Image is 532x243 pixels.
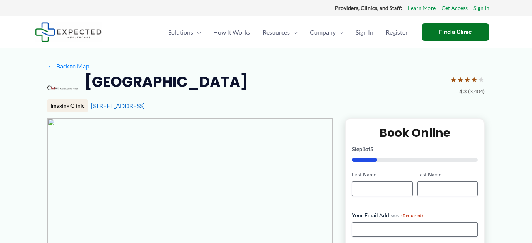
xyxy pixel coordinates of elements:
a: CompanyMenu Toggle [304,19,350,46]
span: 1 [362,146,365,152]
span: (Required) [401,213,423,218]
strong: Providers, Clinics, and Staff: [335,5,402,11]
a: ←Back to Map [47,60,89,72]
span: How It Works [213,19,250,46]
a: ResourcesMenu Toggle [256,19,304,46]
a: Sign In [350,19,380,46]
img: Expected Healthcare Logo - side, dark font, small [35,22,102,42]
label: First Name [352,171,412,178]
p: Step of [352,146,478,152]
span: 4.3 [459,87,467,97]
span: ★ [457,72,464,87]
h2: Book Online [352,125,478,140]
span: Menu Toggle [336,19,343,46]
a: [STREET_ADDRESS] [91,102,145,109]
span: 5 [370,146,373,152]
span: ★ [471,72,478,87]
a: How It Works [207,19,256,46]
span: Register [386,19,408,46]
a: SolutionsMenu Toggle [162,19,207,46]
nav: Primary Site Navigation [162,19,414,46]
a: Sign In [473,3,489,13]
span: ← [47,62,55,70]
a: Find a Clinic [422,23,489,41]
span: Menu Toggle [290,19,298,46]
span: Sign In [356,19,373,46]
span: ★ [478,72,485,87]
div: Imaging Clinic [47,99,88,112]
a: Register [380,19,414,46]
label: Your Email Address [352,211,478,219]
span: Menu Toggle [193,19,201,46]
span: Solutions [168,19,193,46]
span: ★ [450,72,457,87]
a: Get Access [442,3,468,13]
span: (3,404) [468,87,485,97]
span: Company [310,19,336,46]
h2: [GEOGRAPHIC_DATA] [84,72,248,91]
span: Resources [263,19,290,46]
label: Last Name [417,171,478,178]
a: Learn More [408,3,436,13]
span: ★ [464,72,471,87]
